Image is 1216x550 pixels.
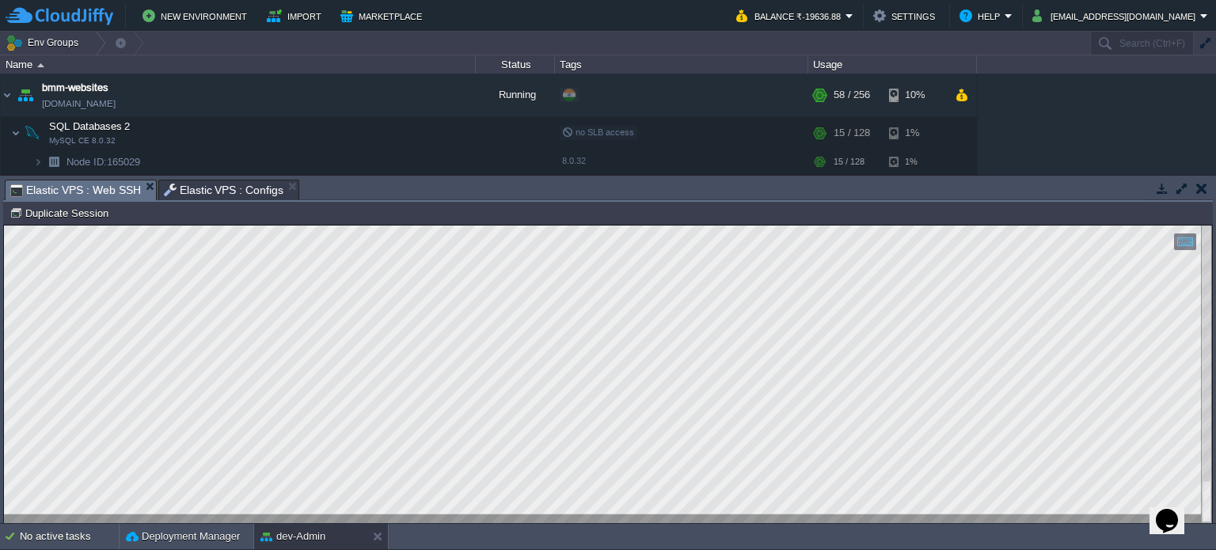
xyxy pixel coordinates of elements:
div: 15 / 128 [834,150,864,174]
button: dev-Admin [260,529,325,544]
div: No active tasks [20,524,119,549]
img: AMDAwAAAACH5BAEAAAAALAAAAAABAAEAAAICRAEAOw== [43,150,65,174]
button: Help [959,6,1005,25]
button: New Environment [142,6,252,25]
div: Tags [556,55,807,74]
button: [EMAIL_ADDRESS][DOMAIN_NAME] [1032,6,1200,25]
span: SQL Databases 2 [47,119,132,133]
div: 1% [889,117,940,149]
div: 10% [889,74,940,116]
div: 58 / 256 [834,74,870,116]
div: Name [2,55,475,74]
button: Duplicate Session [9,206,113,220]
span: MySQL CE 8.0.32 [49,136,116,146]
img: AMDAwAAAACH5BAEAAAAALAAAAAABAAEAAAICRAEAOw== [21,117,44,149]
div: Status [477,55,554,74]
img: AMDAwAAAACH5BAEAAAAALAAAAAABAAEAAAICRAEAOw== [11,117,21,149]
span: no SLB access [562,127,634,137]
button: Import [267,6,326,25]
button: Marketplace [340,6,427,25]
div: 15 / 128 [834,117,870,149]
img: CloudJiffy [6,6,113,26]
div: Usage [809,55,976,74]
span: 165029 [65,155,142,169]
span: Elastic VPS : Configs [164,180,284,199]
span: [DOMAIN_NAME] [42,96,116,112]
button: Env Groups [6,32,84,54]
button: Deployment Manager [126,529,240,544]
div: 1% [889,150,940,174]
iframe: chat widget [1149,487,1200,534]
img: AMDAwAAAACH5BAEAAAAALAAAAAABAAEAAAICRAEAOw== [33,150,43,174]
span: 8.0.32 [562,156,586,165]
span: Elastic VPS : Web SSH [10,180,141,200]
a: Node ID:165029 [65,155,142,169]
a: SQL Databases 2MySQL CE 8.0.32 [47,120,132,132]
span: Node ID: [66,156,107,168]
button: Settings [873,6,940,25]
img: AMDAwAAAACH5BAEAAAAALAAAAAABAAEAAAICRAEAOw== [14,74,36,116]
img: AMDAwAAAACH5BAEAAAAALAAAAAABAAEAAAICRAEAOw== [1,74,13,116]
button: Balance ₹-19636.88 [736,6,845,25]
div: Running [476,74,555,116]
img: AMDAwAAAACH5BAEAAAAALAAAAAABAAEAAAICRAEAOw== [37,63,44,67]
a: bmm-websites [42,80,108,96]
